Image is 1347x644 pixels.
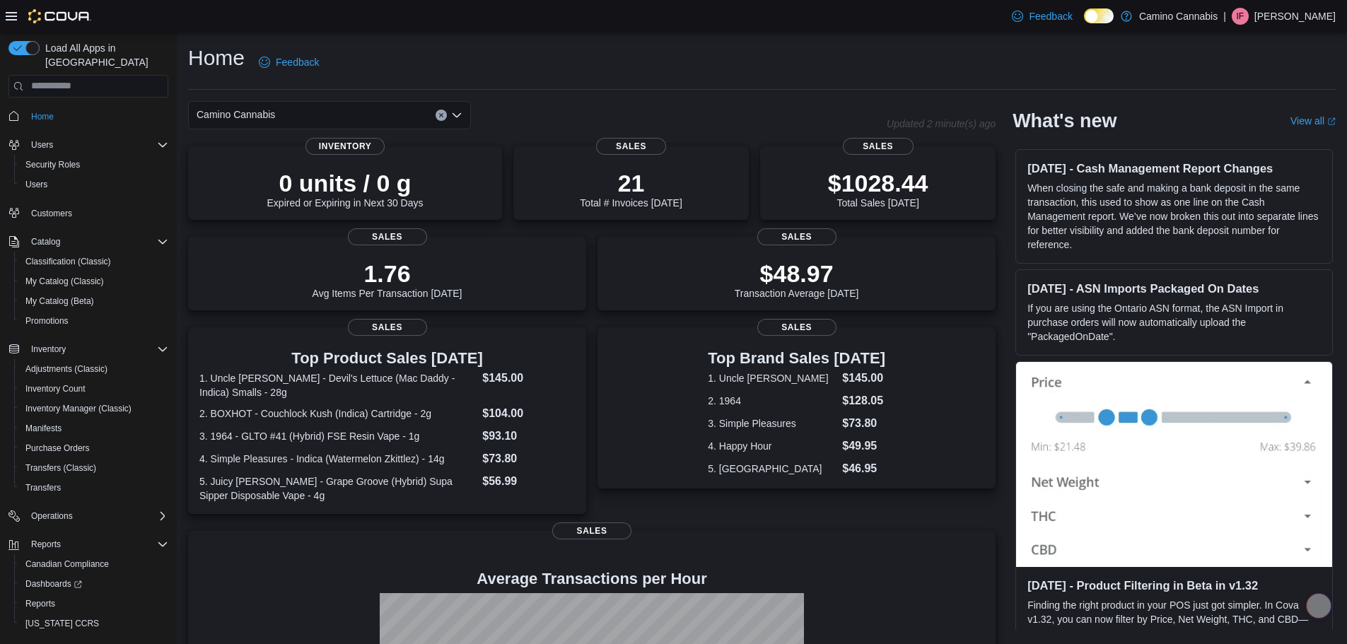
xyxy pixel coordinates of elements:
a: Transfers (Classic) [20,459,102,476]
p: If you are using the Ontario ASN format, the ASN Import in purchase orders will now automatically... [1027,301,1321,344]
button: Clear input [436,110,447,121]
span: Inventory Manager (Classic) [20,400,168,417]
dd: $56.99 [482,473,575,490]
dt: 4. Happy Hour [708,439,836,453]
span: Sales [552,522,631,539]
h4: Average Transactions per Hour [199,570,984,587]
span: Security Roles [25,159,80,170]
a: Inventory Manager (Classic) [20,400,137,417]
p: Updated 2 minute(s) ago [887,118,996,129]
span: Promotions [20,312,168,329]
a: Adjustments (Classic) [20,361,113,377]
button: Inventory Manager (Classic) [14,399,174,418]
dt: 2. 1964 [708,394,836,408]
dd: $104.00 [482,405,575,422]
span: Operations [31,510,73,522]
span: Users [20,176,168,193]
p: $1028.44 [828,169,928,197]
button: Security Roles [14,155,174,175]
dd: $128.05 [842,392,885,409]
p: 1.76 [313,259,462,288]
span: Canadian Compliance [20,556,168,573]
a: Transfers [20,479,66,496]
span: Customers [25,204,168,222]
span: Sales [348,228,427,245]
span: Canadian Compliance [25,558,109,570]
span: Sales [843,138,914,155]
dt: 3. 1964 - GLTO #41 (Hybrid) FSE Resin Vape - 1g [199,429,477,443]
span: My Catalog (Classic) [25,276,104,287]
dt: 1. Uncle [PERSON_NAME] - Devil's Lettuce (Mac Daddy - Indica) Smalls - 28g [199,371,477,399]
button: Reports [14,594,174,614]
button: Operations [25,508,78,525]
a: Feedback [1006,2,1078,30]
a: Dashboards [14,574,174,594]
span: Dark Mode [1084,23,1085,24]
button: Purchase Orders [14,438,174,458]
button: Promotions [14,311,174,331]
span: Inventory [31,344,66,355]
dd: $73.80 [482,450,575,467]
span: Transfers [20,479,168,496]
button: Users [14,175,174,194]
span: Sales [596,138,667,155]
span: Classification (Classic) [20,253,168,270]
span: Feedback [276,55,319,69]
a: Inventory Count [20,380,91,397]
a: Users [20,176,53,193]
span: Home [31,111,54,122]
button: Customers [3,203,174,223]
a: My Catalog (Beta) [20,293,100,310]
button: Open list of options [451,110,462,121]
dd: $93.10 [482,428,575,445]
a: Home [25,108,59,125]
dd: $49.95 [842,438,885,455]
button: [US_STATE] CCRS [14,614,174,633]
button: My Catalog (Classic) [14,271,174,291]
span: Manifests [25,423,62,434]
svg: External link [1327,117,1336,126]
h2: What's new [1013,110,1116,132]
span: Purchase Orders [20,440,168,457]
a: Canadian Compliance [20,556,115,573]
dt: 2. BOXHOT - Couchlock Kush (Indica) Cartridge - 2g [199,406,477,421]
dd: $73.80 [842,415,885,432]
button: Inventory [25,341,71,358]
button: Inventory Count [14,379,174,399]
h1: Home [188,44,245,72]
span: Inventory [25,341,168,358]
h3: Top Product Sales [DATE] [199,350,575,367]
button: Adjustments (Classic) [14,359,174,379]
p: [PERSON_NAME] [1254,8,1336,25]
span: Dashboards [20,575,168,592]
dd: $145.00 [482,370,575,387]
a: My Catalog (Classic) [20,273,110,290]
span: Inventory Count [20,380,168,397]
dt: 5. [GEOGRAPHIC_DATA] [708,462,836,476]
span: Customers [31,208,72,219]
a: Purchase Orders [20,440,95,457]
button: Users [3,135,174,155]
span: Inventory [305,138,385,155]
h3: [DATE] - ASN Imports Packaged On Dates [1027,281,1321,295]
a: Manifests [20,420,67,437]
p: 0 units / 0 g [267,169,424,197]
button: Catalog [3,232,174,252]
h3: Top Brand Sales [DATE] [708,350,885,367]
button: Reports [25,536,66,553]
span: Sales [757,228,836,245]
span: My Catalog (Beta) [20,293,168,310]
span: Dashboards [25,578,82,590]
span: Reports [20,595,168,612]
span: Users [25,136,168,153]
span: Adjustments (Classic) [25,363,107,375]
span: Inventory Manager (Classic) [25,403,132,414]
span: My Catalog (Classic) [20,273,168,290]
a: Promotions [20,312,74,329]
a: Security Roles [20,156,86,173]
dt: 3. Simple Pleasures [708,416,836,431]
span: Promotions [25,315,69,327]
button: Transfers (Classic) [14,458,174,478]
span: Transfers (Classic) [25,462,96,474]
button: My Catalog (Beta) [14,291,174,311]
